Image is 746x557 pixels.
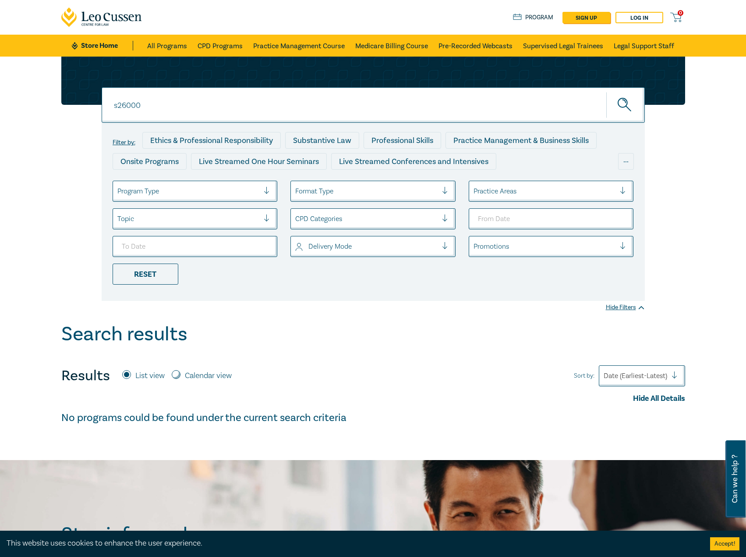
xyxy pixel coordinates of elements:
[731,446,739,512] span: Can we help ?
[135,370,165,382] label: List view
[574,371,594,381] span: Sort by:
[461,174,542,191] div: National Programs
[295,214,297,224] input: select
[523,35,603,57] a: Supervised Legal Trainees
[355,35,428,57] a: Medicare Billing Course
[61,411,685,425] h4: No programs could be found under the current search criteria
[710,537,739,550] button: Accept cookies
[61,523,268,546] h2: Stay informed.
[253,35,345,57] a: Practice Management Course
[606,303,645,312] div: Hide Filters
[113,139,135,146] label: Filter by:
[7,538,697,549] div: This website uses cookies to enhance the user experience.
[113,264,178,285] div: Reset
[474,242,475,251] input: select
[113,236,278,257] input: To Date
[562,12,610,23] a: sign up
[474,186,475,196] input: select
[185,370,232,382] label: Calendar view
[295,242,297,251] input: select
[615,12,663,23] a: Log in
[191,153,327,170] div: Live Streamed One Hour Seminars
[117,186,119,196] input: select
[438,35,513,57] a: Pre-Recorded Webcasts
[295,186,297,196] input: select
[285,132,359,149] div: Substantive Law
[113,174,251,191] div: Live Streamed Practical Workshops
[445,132,597,149] div: Practice Management & Business Skills
[618,153,634,170] div: ...
[361,174,457,191] div: 10 CPD Point Packages
[72,41,133,50] a: Store Home
[364,132,441,149] div: Professional Skills
[198,35,243,57] a: CPD Programs
[61,323,187,346] h1: Search results
[513,13,554,22] a: Program
[604,371,605,381] input: Sort by
[117,214,119,224] input: select
[102,87,645,123] input: Search for a program title, program description or presenter name
[331,153,496,170] div: Live Streamed Conferences and Intensives
[147,35,187,57] a: All Programs
[61,393,685,404] div: Hide All Details
[113,153,187,170] div: Onsite Programs
[469,208,634,229] input: From Date
[678,10,683,16] span: 0
[614,35,674,57] a: Legal Support Staff
[61,367,110,385] h4: Results
[142,132,281,149] div: Ethics & Professional Responsibility
[256,174,357,191] div: Pre-Recorded Webcasts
